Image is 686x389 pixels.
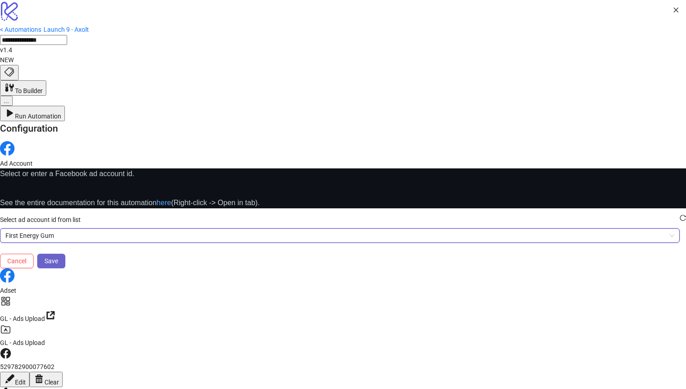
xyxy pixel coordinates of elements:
[44,379,59,386] span: Clear
[157,199,171,207] a: here
[7,257,26,265] span: Cancel
[37,254,65,268] button: Save
[673,7,679,13] span: close
[15,113,61,120] span: Run Automation
[41,26,89,33] a: Launch 9 - Axolt
[15,87,43,94] span: To Builder
[5,229,674,242] span: First Energy Gum
[44,257,58,265] span: Save
[29,372,63,387] button: Clear
[680,215,686,221] span: reload
[15,379,26,386] span: Edit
